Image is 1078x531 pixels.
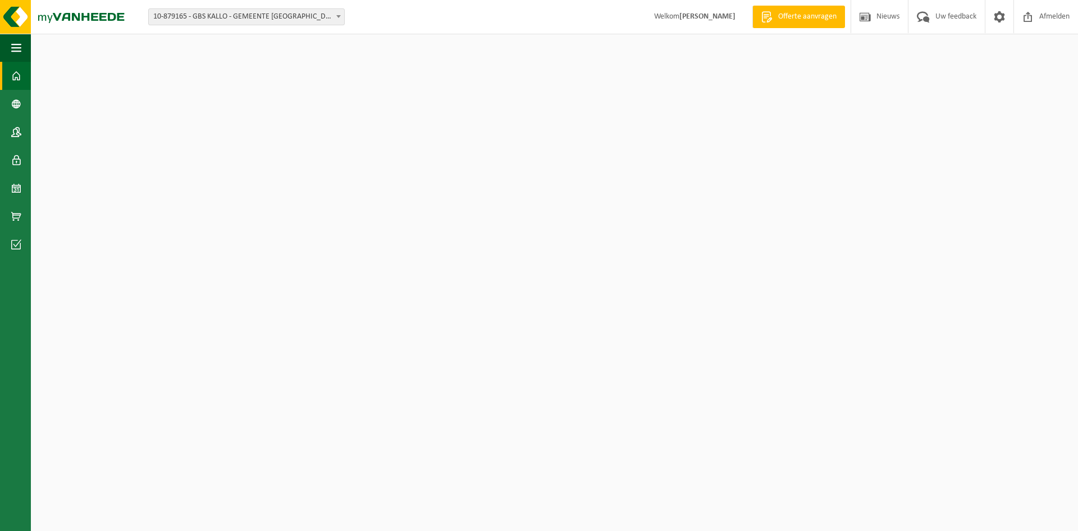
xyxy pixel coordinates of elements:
iframe: chat widget [6,506,188,531]
strong: [PERSON_NAME] [679,12,736,21]
span: 10-879165 - GBS KALLO - GEMEENTE BEVEREN - KOSTENPLAATS 27 - KALLO [148,8,345,25]
a: Offerte aanvragen [752,6,845,28]
span: Offerte aanvragen [775,11,839,22]
span: 10-879165 - GBS KALLO - GEMEENTE BEVEREN - KOSTENPLAATS 27 - KALLO [149,9,344,25]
